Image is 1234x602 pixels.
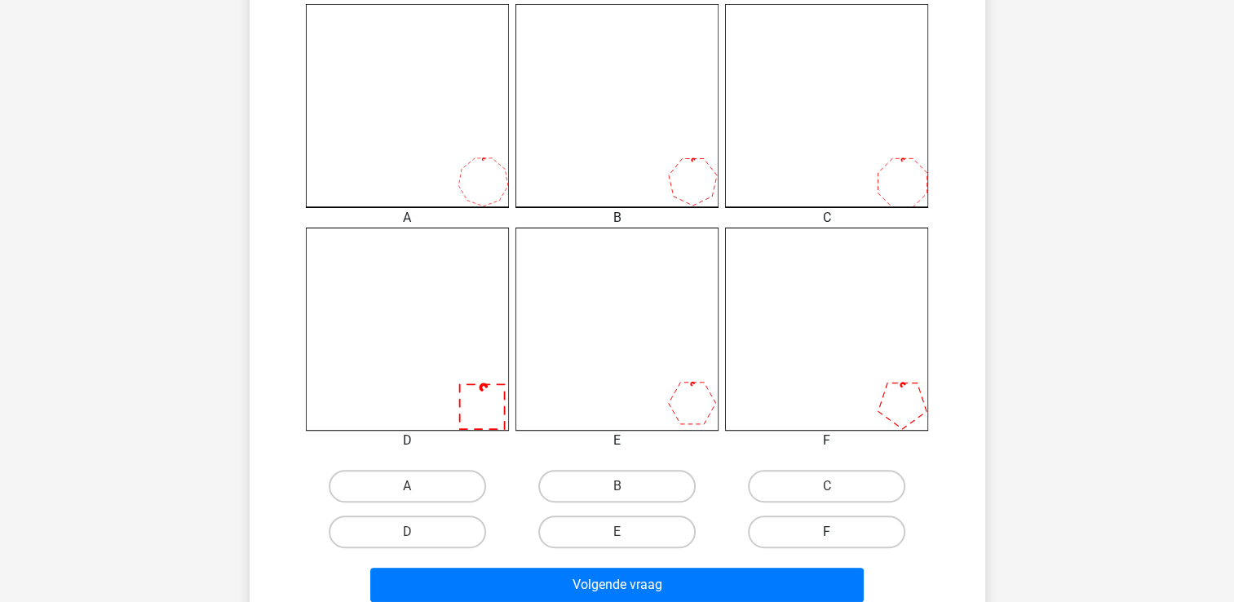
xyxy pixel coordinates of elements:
[503,208,731,228] div: B
[538,516,696,548] label: E
[713,208,940,228] div: C
[748,516,905,548] label: F
[294,208,521,228] div: A
[503,431,731,450] div: E
[748,470,905,502] label: C
[538,470,696,502] label: B
[713,431,940,450] div: F
[329,470,486,502] label: A
[370,568,864,602] button: Volgende vraag
[329,516,486,548] label: D
[294,431,521,450] div: D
